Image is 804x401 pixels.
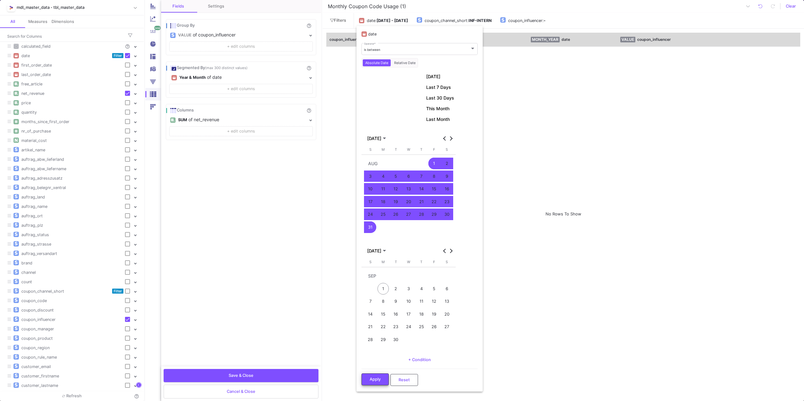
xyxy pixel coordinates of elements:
[365,171,376,182] div: 3
[402,295,415,308] button: September 10, 2025
[390,283,402,295] div: 2
[377,170,390,183] button: August 4, 2025
[428,321,440,333] div: 26
[402,321,415,333] button: September 24, 2025
[402,208,415,221] button: August 27, 2025
[389,295,402,308] button: September 9, 2025
[441,283,453,295] div: 6
[365,221,376,233] div: 31
[440,195,453,208] button: August 23, 2025
[407,260,410,264] span: W
[366,134,388,143] button: Choose month and year
[364,48,380,51] span: is between
[416,283,427,295] div: 4
[428,283,440,295] div: 5
[428,308,440,320] div: 19
[389,170,402,183] button: August 5, 2025
[415,208,428,221] button: August 28, 2025
[428,209,440,220] div: 29
[426,95,454,100] span: Last 30 Days
[441,296,453,307] div: 13
[364,269,453,282] td: SEP
[416,209,427,220] div: 28
[389,282,402,295] button: September 2, 2025
[403,183,415,195] div: 13
[425,94,456,102] button: Last 30 Days
[377,321,390,333] button: September 22, 2025
[367,248,381,253] span: [DATE]
[440,182,453,195] button: August 16, 2025
[378,296,389,307] div: 8
[377,282,390,295] button: September 1, 2025
[361,373,389,385] button: Apply
[377,182,390,195] button: August 11, 2025
[448,135,454,142] button: Next month
[378,321,389,333] div: 22
[425,105,451,113] button: This Month
[402,170,415,183] button: August 6, 2025
[433,260,435,264] span: F
[441,171,453,182] div: 9
[441,158,453,169] div: 2
[416,296,427,307] div: 11
[448,248,454,254] button: Next month
[446,260,448,264] span: S
[382,147,385,152] span: M
[440,282,453,295] button: September 6, 2025
[441,209,453,220] div: 30
[364,208,377,221] button: August 24, 2025
[395,260,397,264] span: T
[389,333,402,346] button: September 30, 2025
[428,308,441,321] button: September 19, 2025
[377,333,390,346] button: September 29, 2025
[390,296,402,307] div: 9
[402,282,415,295] button: September 3, 2025
[420,260,422,264] span: T
[415,170,428,183] button: August 7, 2025
[393,61,417,65] span: Relative Date
[390,183,402,195] div: 12
[389,195,402,208] button: August 19, 2025
[364,308,377,321] button: September 14, 2025
[415,321,428,333] button: September 25, 2025
[390,374,418,386] button: Reset
[428,282,441,295] button: September 5, 2025
[425,115,451,123] button: Last Month
[365,183,376,195] div: 10
[426,85,451,90] span: Last 7 Days
[428,183,440,195] div: 15
[377,295,390,308] button: September 8, 2025
[365,196,376,208] div: 17
[425,73,442,81] button: [DATE]
[403,308,415,320] div: 17
[364,195,377,208] button: August 17, 2025
[408,357,431,362] span: + Condition
[377,208,390,221] button: August 25, 2025
[389,308,402,321] button: September 16, 2025
[440,208,453,221] button: August 30, 2025
[390,209,402,220] div: 26
[382,260,385,264] span: M
[390,196,402,208] div: 19
[370,377,381,382] span: Apply
[441,321,453,333] div: 27
[402,195,415,208] button: August 20, 2025
[365,334,376,345] div: 28
[403,296,415,307] div: 10
[441,196,453,208] div: 23
[428,196,440,208] div: 22
[426,117,450,122] span: Last Month
[364,333,377,346] button: September 28, 2025
[377,308,390,321] button: September 15, 2025
[365,308,376,320] div: 14
[428,171,440,182] div: 8
[389,182,402,195] button: August 12, 2025
[403,171,415,182] div: 6
[390,334,402,345] div: 30
[364,182,377,195] button: August 10, 2025
[407,147,410,152] span: W
[428,296,440,307] div: 12
[365,209,376,220] div: 24
[378,209,389,220] div: 25
[426,74,440,79] span: [DATE]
